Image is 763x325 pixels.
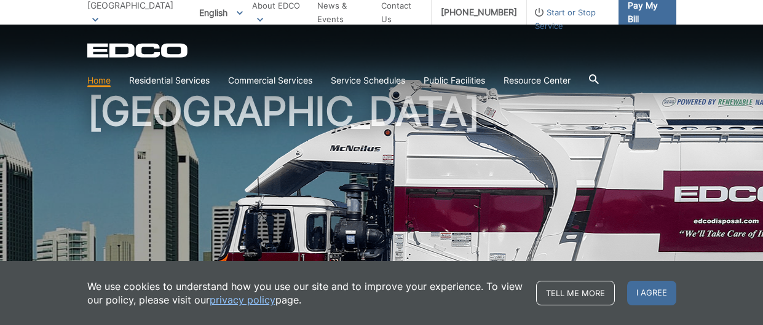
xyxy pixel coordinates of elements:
a: EDCD logo. Return to the homepage. [87,43,189,58]
span: I agree [627,281,676,305]
a: privacy policy [210,293,275,307]
a: Resource Center [504,74,571,87]
a: Service Schedules [331,74,405,87]
a: Tell me more [536,281,615,305]
a: Public Facilities [424,74,485,87]
a: Residential Services [129,74,210,87]
span: English [190,2,252,23]
a: Home [87,74,111,87]
a: Commercial Services [228,74,312,87]
p: We use cookies to understand how you use our site and to improve your experience. To view our pol... [87,280,524,307]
